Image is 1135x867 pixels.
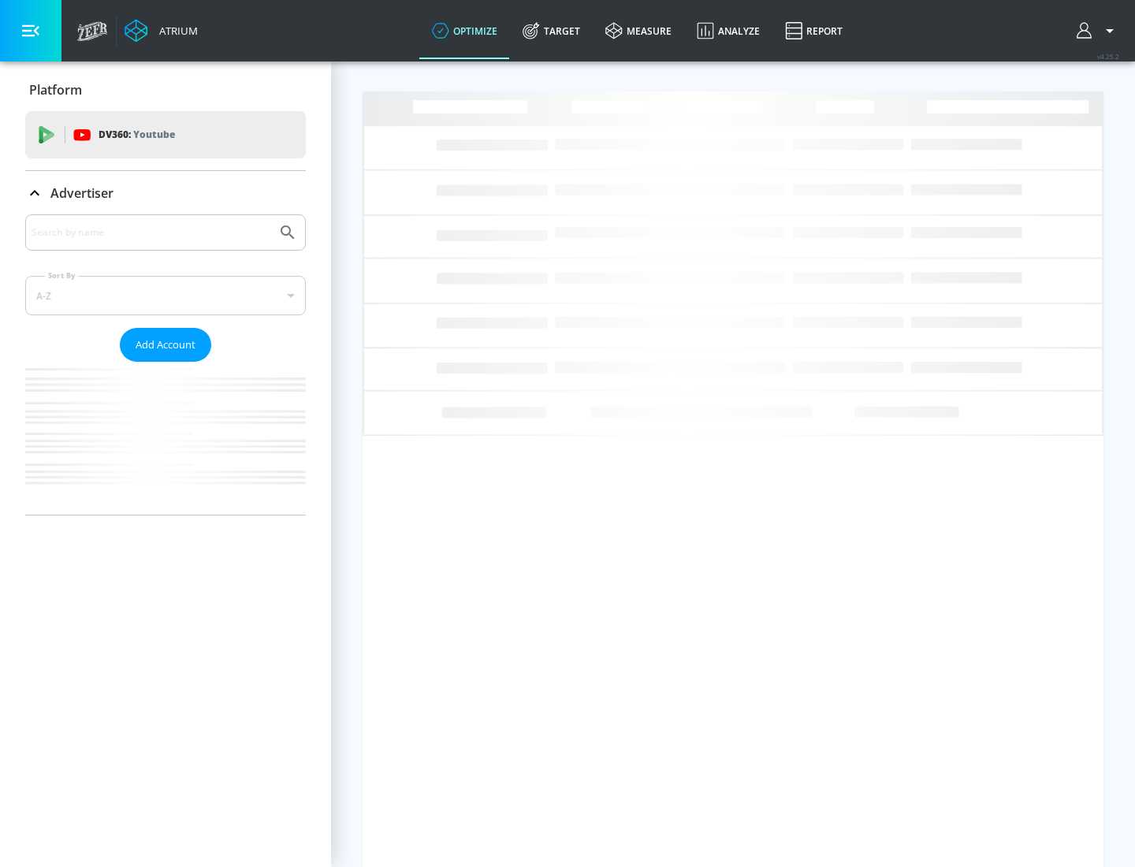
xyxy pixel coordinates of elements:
p: Youtube [133,126,175,143]
p: DV360: [99,126,175,143]
p: Advertiser [50,184,113,202]
nav: list of Advertiser [25,362,306,515]
a: measure [593,2,684,59]
a: Atrium [125,19,198,43]
button: Add Account [120,328,211,362]
div: Platform [25,68,306,112]
a: Report [772,2,855,59]
div: A-Z [25,276,306,315]
div: Advertiser [25,214,306,515]
div: DV360: Youtube [25,111,306,158]
a: Analyze [684,2,772,59]
p: Platform [29,81,82,99]
div: Advertiser [25,171,306,215]
a: optimize [419,2,510,59]
input: Search by name [32,222,270,243]
label: Sort By [45,270,79,281]
div: Atrium [153,24,198,38]
span: v 4.25.2 [1097,52,1119,61]
a: Target [510,2,593,59]
span: Add Account [136,336,195,354]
